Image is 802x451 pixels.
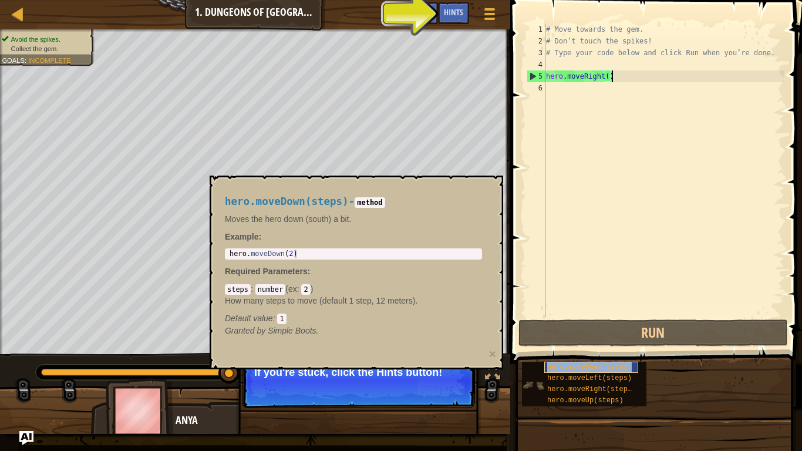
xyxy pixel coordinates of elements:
span: Example [225,232,259,241]
span: hero.moveLeft(steps) [547,374,632,382]
button: Continue [417,381,466,396]
p: How many steps to move (default 1 step, 12 meters). [225,295,482,307]
button: Ask AI [406,2,438,24]
span: Incomplete [28,56,71,64]
span: hero.moveUp(steps) [547,396,624,405]
span: hero.moveDown(steps) [547,363,632,371]
div: Anya [176,413,407,428]
span: : [273,314,278,323]
button: × [489,348,496,360]
button: Show game menu [475,2,504,30]
code: method [355,197,385,208]
span: Hints [444,6,463,18]
span: Required Parameters [225,267,308,276]
code: 1 [277,314,286,324]
span: Default value [225,314,273,323]
img: thang_avatar_frame.png [106,378,174,443]
code: 2 [301,284,310,295]
span: : [308,267,311,276]
p: If you're stuck, click the Hints button! [254,366,463,378]
span: : [25,56,28,64]
li: Collect the gem. [2,44,87,53]
span: hero.moveDown(steps) [225,196,349,207]
code: number [255,284,285,295]
button: Run [518,319,788,346]
span: Goals [2,56,25,64]
p: Moves the hero down (south) a bit. [225,213,482,225]
span: Avoid the spikes. [11,35,60,43]
button: Toggle fullscreen [481,362,504,386]
div: 5 [527,70,546,82]
span: : [251,284,255,294]
div: 4 [527,59,546,70]
em: Simple Boots. [225,326,319,335]
div: 1 [527,23,546,35]
div: 6 [527,82,546,94]
span: hero.moveRight(steps) [547,385,636,393]
button: Ask AI [19,431,33,445]
span: Granted by [225,326,268,335]
li: Avoid the spikes. [2,35,87,44]
div: 2 [527,35,546,47]
strong: : [225,232,261,241]
span: Collect the gem. [11,45,59,52]
span: ex [288,284,297,294]
div: ( ) [225,283,482,324]
h4: - [225,196,482,207]
div: 3 [527,47,546,59]
span: : [297,284,302,294]
code: steps [225,284,251,295]
span: Ask AI [412,6,432,18]
img: portrait.png [522,374,544,396]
